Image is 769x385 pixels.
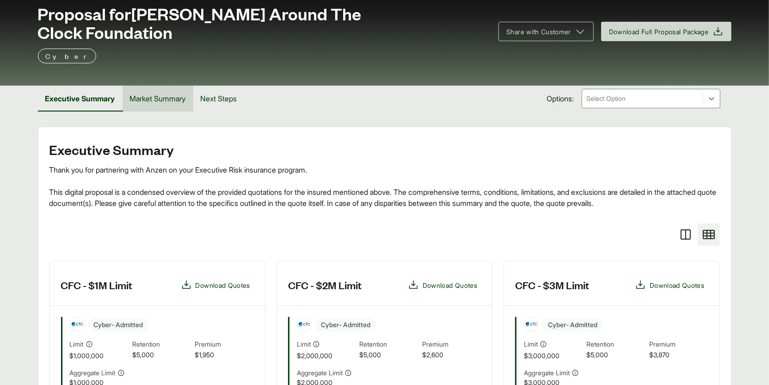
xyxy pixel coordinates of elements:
button: Download Full Proposal Package [601,22,732,41]
span: Premium [195,339,253,350]
p: Cyber [46,50,88,62]
h3: CFC - $3M Limit [515,278,589,292]
span: Download Quotes [423,280,477,290]
span: $1,000,000 [70,351,129,360]
h3: CFC - $2M Limit [288,278,362,292]
span: $3,870 [649,350,708,360]
h2: Executive Summary [49,142,720,157]
button: Download Quotes [631,276,708,294]
span: Retention [359,339,418,350]
img: CFC [297,317,311,331]
span: $2,600 [422,350,481,360]
div: Thank you for partnering with Anzen on your Executive Risk insurance program. This digital propos... [49,164,720,209]
span: Retention [587,339,646,350]
span: $3,000,000 [524,351,583,360]
span: Proposal for [PERSON_NAME] Around The Clock Foundation [38,4,488,41]
span: $5,000 [359,350,418,360]
button: Share with Customer [498,22,594,41]
span: Download Full Proposal Package [609,27,709,37]
span: Limit [70,339,84,349]
span: Retention [132,339,191,350]
span: Limit [524,339,538,349]
img: CFC [70,317,84,331]
span: Cyber - Admitted [542,318,603,331]
span: $1,950 [195,350,253,360]
span: Premium [422,339,481,350]
button: Executive Summary [38,86,123,112]
button: Next Steps [193,86,245,112]
span: Download Quotes [196,280,250,290]
button: Download Quotes [404,276,481,294]
span: $5,000 [132,350,191,360]
span: Cyber - Admitted [315,318,376,331]
button: Market Summary [123,86,193,112]
span: Options: [547,93,574,104]
span: Download Quotes [650,280,704,290]
span: $5,000 [587,350,646,360]
span: Premium [649,339,708,350]
span: Cyber - Admitted [88,318,149,331]
button: Download Quotes [177,276,254,294]
span: Aggregate Limit [297,368,343,378]
span: Share with Customer [506,27,571,37]
span: Limit [297,339,311,349]
span: $2,000,000 [297,351,356,360]
h3: CFC - $1M Limit [61,278,133,292]
img: CFC [524,317,538,331]
span: Aggregate Limit [70,368,116,378]
span: Aggregate Limit [524,368,570,378]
